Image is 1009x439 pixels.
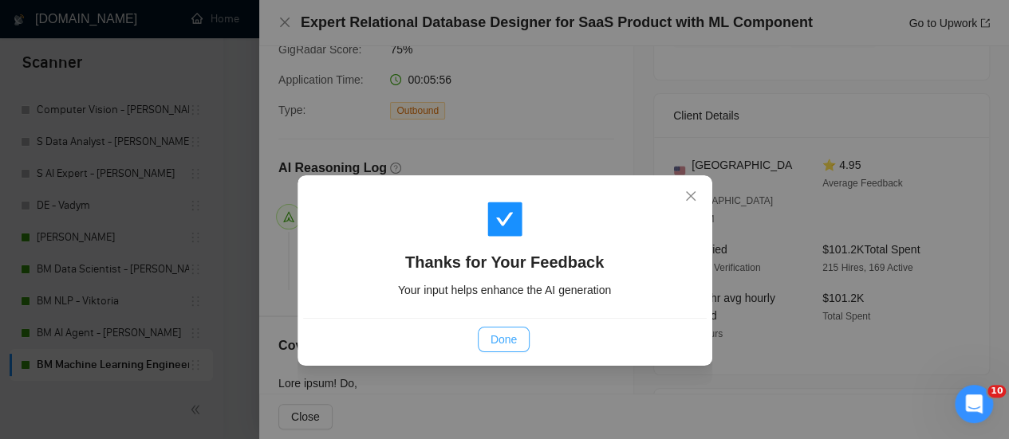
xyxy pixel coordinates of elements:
span: check-square [486,200,524,238]
iframe: Intercom live chat [955,385,993,423]
span: close [684,190,697,202]
button: Close [669,175,712,218]
span: Your input helps enhance the AI generation [398,284,611,296]
h4: Thanks for Your Feedback [322,251,688,273]
span: 10 [987,385,1006,398]
span: Done [491,331,517,348]
button: Done [478,327,530,352]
